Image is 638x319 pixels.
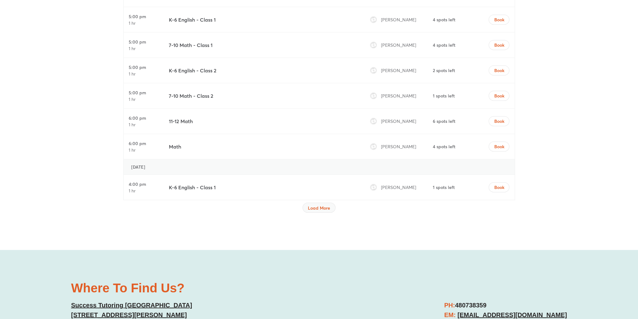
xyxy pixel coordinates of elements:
[444,302,455,309] span: PH:
[444,311,456,318] span: EM:
[458,311,567,318] a: [EMAIL_ADDRESS][DOMAIN_NAME]
[71,282,313,294] h2: Where To Find Us?
[71,302,192,318] a: Success Tutoring [GEOGRAPHIC_DATA][STREET_ADDRESS][PERSON_NAME]
[607,289,638,319] iframe: Chat Widget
